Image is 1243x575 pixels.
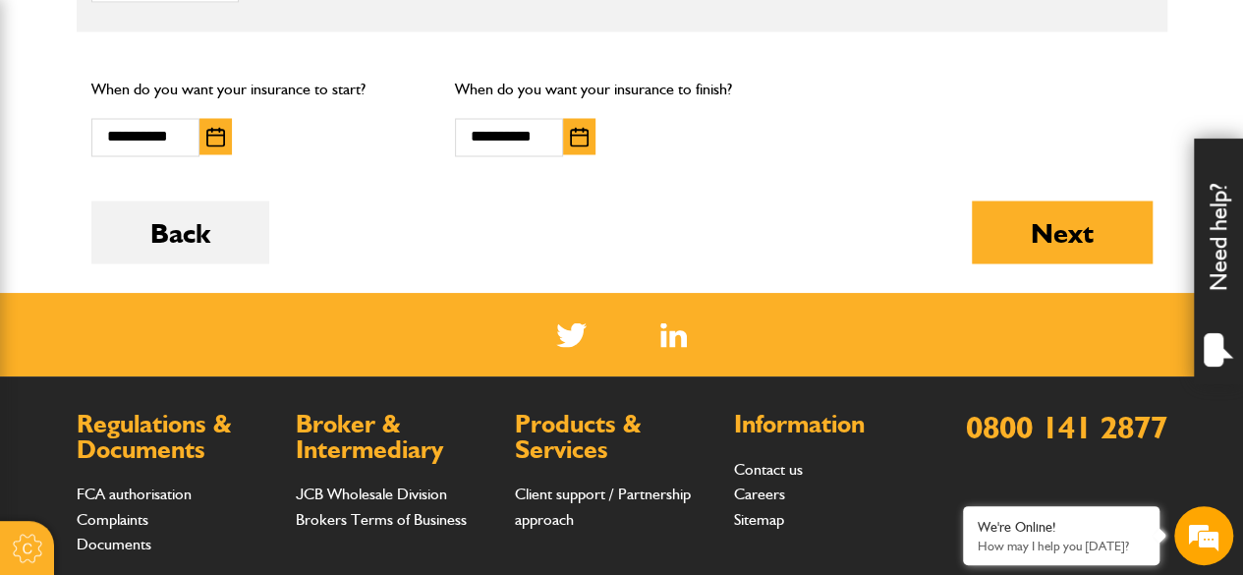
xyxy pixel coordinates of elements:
button: Back [91,201,269,263]
div: Need help? [1194,139,1243,384]
a: 0800 141 2877 [966,407,1167,445]
div: Chat with us now [102,110,330,136]
img: d_20077148190_company_1631870298795_20077148190 [33,109,83,137]
img: Twitter [556,322,587,347]
input: Enter your last name [26,182,359,225]
h2: Information [734,411,933,436]
a: FCA authorisation [77,484,192,502]
a: Brokers Terms of Business [296,509,467,528]
img: Linked In [660,322,687,347]
a: Documents [77,534,151,552]
img: Choose date [570,127,589,146]
input: Enter your phone number [26,298,359,341]
p: When do you want your insurance to finish? [455,77,789,102]
div: We're Online! [978,519,1145,536]
a: Contact us [734,459,803,478]
em: Start Chat [267,442,357,469]
h2: Products & Services [515,411,714,461]
button: Next [972,201,1153,263]
p: How may I help you today? [978,539,1145,553]
a: Client support / Partnership approach [515,484,691,528]
h2: Regulations & Documents [77,411,276,461]
h2: Broker & Intermediary [296,411,495,461]
a: Careers [734,484,785,502]
input: Enter your email address [26,240,359,283]
div: Minimize live chat window [322,10,369,57]
p: When do you want your insurance to start? [91,77,425,102]
a: Complaints [77,509,148,528]
textarea: Type your message and hit 'Enter' [26,356,359,425]
a: Sitemap [734,509,784,528]
a: LinkedIn [660,322,687,347]
img: Choose date [206,127,225,146]
a: JCB Wholesale Division [296,484,447,502]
